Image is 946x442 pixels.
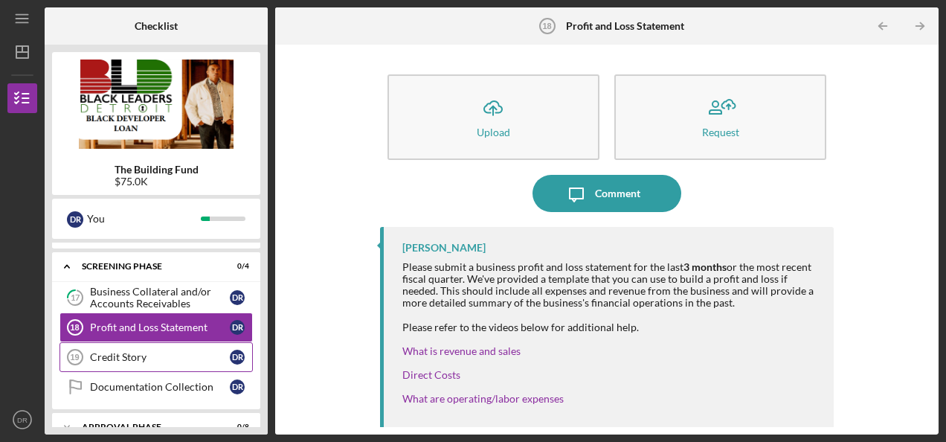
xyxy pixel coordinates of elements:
img: Product logo [52,60,260,149]
div: D R [67,211,83,228]
div: Credit Story [90,351,230,363]
div: D R [230,290,245,305]
div: D R [230,350,245,365]
a: 19Credit StoryDR [59,342,253,372]
div: [PERSON_NAME] [402,242,486,254]
b: Profit and Loss Statement [566,20,684,32]
div: D R [230,379,245,394]
div: Documentation Collection [90,381,230,393]
button: Comment [532,175,681,212]
a: What is revenue and sales [402,345,521,357]
div: D R [230,320,245,335]
div: Profit and Loss Statement [90,321,230,333]
div: Please refer to the videos below for additional help. [402,321,819,333]
tspan: 17 [71,293,80,303]
text: DR [17,416,28,424]
b: The Building Fund [115,164,199,176]
a: 17Business Collateral and/or Accounts ReceivablesDR [59,283,253,313]
a: Direct Costs [402,368,460,381]
div: Request [702,126,739,138]
b: Checklist [135,20,178,32]
div: Please submit a business profit and loss statement for the last or the most recent fiscal quarter... [402,261,819,309]
div: Approval Phase [82,423,212,432]
tspan: 18 [70,323,79,332]
button: DR [7,405,37,435]
button: Request [614,74,826,160]
div: $75.0K [115,176,199,188]
div: You [87,206,201,231]
div: 0 / 8 [222,423,249,432]
a: Share link [402,392,564,405]
div: Comment [595,175,640,212]
tspan: 18 [543,22,552,31]
button: Upload [387,74,599,160]
div: Upload [477,126,510,138]
a: Documentation CollectionDR [59,372,253,402]
a: 18Profit and Loss StatementDR [59,313,253,342]
div: Screening Phase [82,262,212,271]
div: Business Collateral and/or Accounts Receivables [90,286,230,310]
div: 0 / 4 [222,262,249,271]
strong: 3 months [683,260,727,273]
tspan: 19 [70,353,79,362]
